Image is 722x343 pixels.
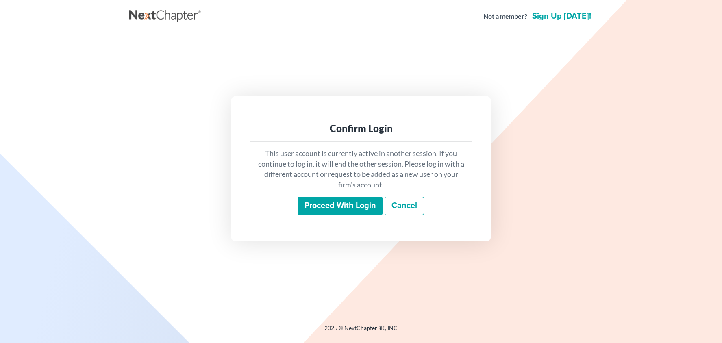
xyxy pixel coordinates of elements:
[129,324,593,339] div: 2025 © NextChapterBK, INC
[298,197,383,215] input: Proceed with login
[483,12,527,21] strong: Not a member?
[257,122,465,135] div: Confirm Login
[385,197,424,215] a: Cancel
[531,12,593,20] a: Sign up [DATE]!
[257,148,465,190] p: This user account is currently active in another session. If you continue to log in, it will end ...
